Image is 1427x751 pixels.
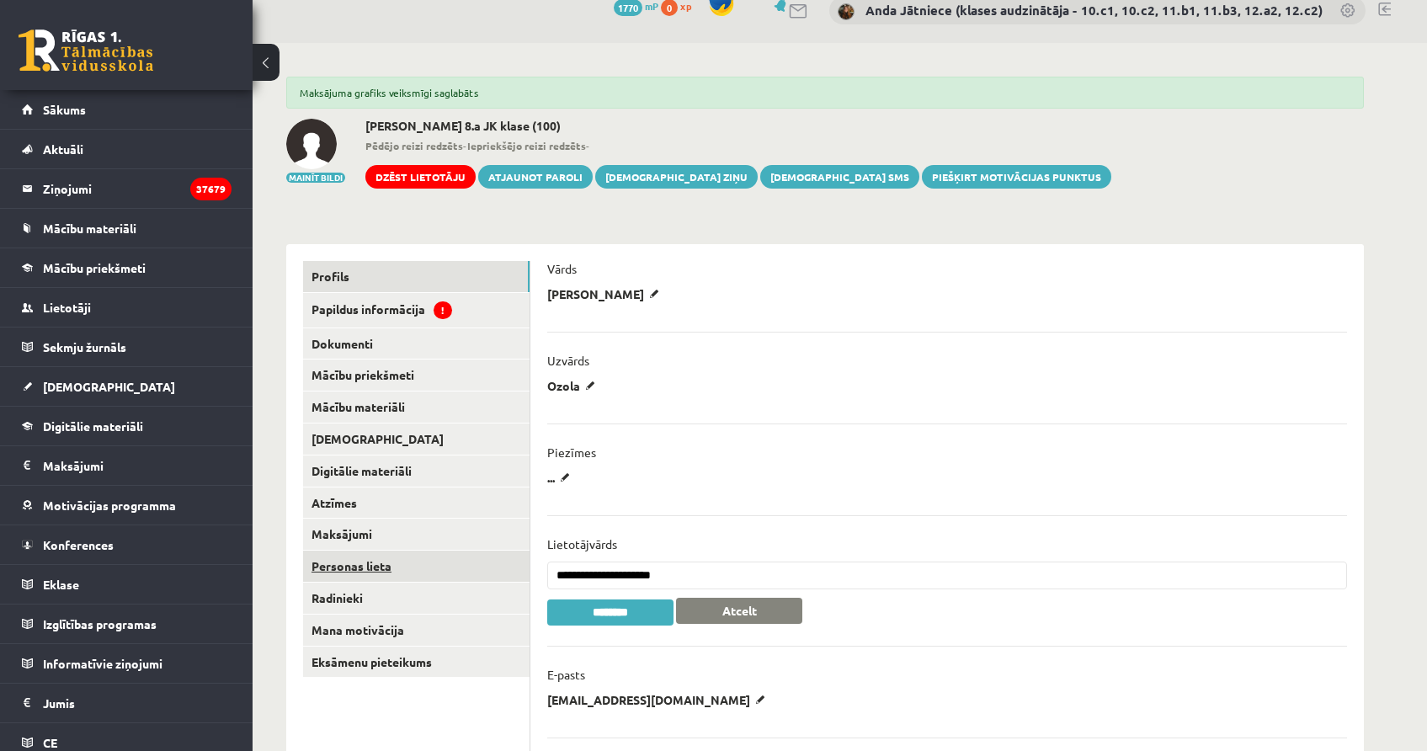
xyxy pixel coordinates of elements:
a: Papildus informācija! [303,293,530,328]
a: Atzīmes [303,487,530,519]
p: [EMAIL_ADDRESS][DOMAIN_NAME] [547,692,771,707]
a: Aktuāli [22,130,232,168]
a: Mācību priekšmeti [303,360,530,391]
a: [DEMOGRAPHIC_DATA] [303,423,530,455]
p: ... [547,470,576,485]
span: Mācību priekšmeti [43,260,146,275]
span: [DEMOGRAPHIC_DATA] [43,379,175,394]
button: Atcelt [676,598,802,624]
a: [DEMOGRAPHIC_DATA] [22,367,232,406]
a: Rīgas 1. Tālmācības vidusskola [19,29,153,72]
p: Lietotājvārds [547,536,617,551]
a: Mācību priekšmeti [22,248,232,287]
a: Personas lieta [303,551,530,582]
a: Izglītības programas [22,605,232,643]
h2: [PERSON_NAME] 8.a JK klase (100) [365,119,1111,133]
span: CE [43,735,57,750]
a: Dzēst lietotāju [365,165,476,189]
legend: Maksājumi [43,446,232,485]
a: Digitālie materiāli [22,407,232,445]
p: Vārds [547,261,577,276]
p: Uzvārds [547,353,589,368]
a: [DEMOGRAPHIC_DATA] ziņu [595,165,758,189]
span: Lietotāji [43,300,91,315]
a: Mācību materiāli [303,391,530,423]
span: Mācību materiāli [43,221,136,236]
a: Mana motivācija [303,615,530,646]
a: Informatīvie ziņojumi [22,644,232,683]
a: Dokumenti [303,328,530,360]
span: Aktuāli [43,141,83,157]
b: Pēdējo reizi redzēts [365,139,463,152]
img: Jasmīne Ozola [286,119,337,169]
p: Ozola [547,378,601,393]
a: Mācību materiāli [22,209,232,248]
img: Anda Jātniece (klases audzinātāja - 10.c1, 10.c2, 11.b1, 11.b3, 12.a2, 12.c2) [838,3,855,20]
a: Anda Jātniece (klases audzinātāja - 10.c1, 10.c2, 11.b1, 11.b3, 12.a2, 12.c2) [865,2,1323,19]
span: Jumis [43,695,75,711]
a: Atjaunot paroli [478,165,593,189]
a: Radinieki [303,583,530,614]
a: Sākums [22,90,232,129]
a: Profils [303,261,530,292]
legend: Ziņojumi [43,169,232,208]
button: Mainīt bildi [286,173,345,183]
span: ! [434,301,452,319]
span: Konferences [43,537,114,552]
p: [PERSON_NAME] [547,286,665,301]
a: Sekmju žurnāls [22,328,232,366]
p: E-pasts [547,667,585,682]
a: Maksājumi [22,446,232,485]
a: [DEMOGRAPHIC_DATA] SMS [760,165,919,189]
a: Eklase [22,565,232,604]
a: Maksājumi [303,519,530,550]
a: Eksāmenu pieteikums [303,647,530,678]
a: Piešķirt motivācijas punktus [922,165,1111,189]
a: Ziņojumi37679 [22,169,232,208]
i: 37679 [190,178,232,200]
b: Iepriekšējo reizi redzēts [467,139,586,152]
span: Motivācijas programma [43,498,176,513]
span: Sekmju žurnāls [43,339,126,354]
a: Lietotāji [22,288,232,327]
a: Digitālie materiāli [303,455,530,487]
span: Izglītības programas [43,616,157,631]
span: Informatīvie ziņojumi [43,656,162,671]
span: Digitālie materiāli [43,418,143,434]
a: Konferences [22,525,232,564]
a: Motivācijas programma [22,486,232,525]
span: - - [365,138,1111,153]
p: Piezīmes [547,445,596,460]
a: Jumis [22,684,232,722]
span: Sākums [43,102,86,117]
span: Eklase [43,577,79,592]
div: Maksājuma grafiks veiksmīgi saglabāts [286,77,1364,109]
